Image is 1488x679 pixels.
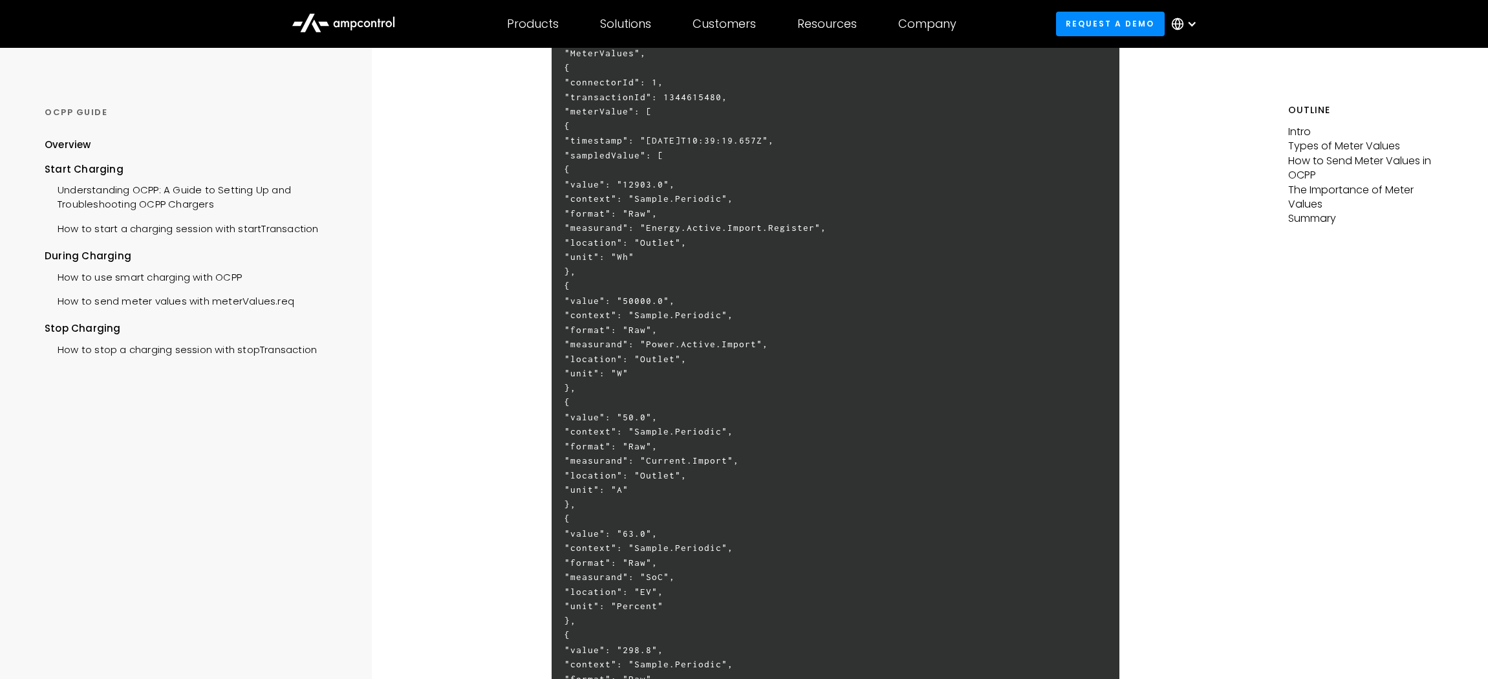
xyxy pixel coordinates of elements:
div: Start Charging [45,162,342,177]
a: Request a demo [1056,12,1165,36]
div: Products [507,17,559,31]
div: Resources [797,17,857,31]
div: Customers [693,17,756,31]
h5: Outline [1288,103,1443,117]
div: Solutions [600,17,651,31]
a: Overview [45,138,91,162]
p: How to Send Meter Values in OCPP [1288,154,1443,183]
a: Understanding OCPP: A Guide to Setting Up and Troubleshooting OCPP Chargers [45,177,342,215]
p: The Importance of Meter Values [1288,183,1443,212]
p: Summary [1288,211,1443,226]
div: Company [898,17,956,31]
a: How to stop a charging session with stopTransaction [45,336,317,360]
div: During Charging [45,249,342,263]
a: How to send meter values with meterValues.req [45,288,294,312]
a: How to start a charging session with startTransaction [45,215,319,239]
div: Overview [45,138,91,152]
div: OCPP GUIDE [45,107,342,118]
div: Stop Charging [45,321,342,336]
p: Intro [1288,125,1443,139]
a: How to use smart charging with OCPP [45,264,242,288]
p: Types of Meter Values [1288,139,1443,153]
